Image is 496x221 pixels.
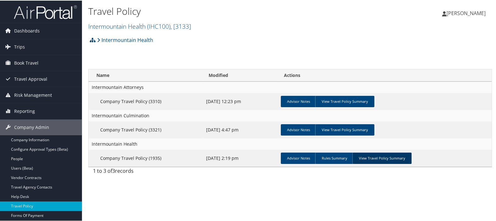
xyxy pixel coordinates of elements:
th: Modified: activate to sort column ascending [203,69,278,81]
a: Rules Summary [315,152,354,163]
a: View Travel Policy Summary [315,95,374,107]
div: 1 to 3 of records [93,166,184,177]
td: [DATE] 2:19 pm [203,149,278,166]
span: 3 [112,167,115,174]
a: View Travel Policy Summary [315,124,374,135]
th: Actions [278,69,492,81]
td: Company Travel Policy (3310) [89,92,203,109]
img: airportal-logo.png [14,4,77,19]
td: Intermountain Attorneys [89,81,492,92]
a: Advisor Notes [281,124,316,135]
a: [PERSON_NAME] [442,3,492,22]
a: Advisor Notes [281,95,316,107]
span: Company Admin [14,119,49,135]
span: , [ 3133 ] [170,21,191,30]
span: Dashboards [14,22,40,38]
td: Company Travel Policy (1935) [89,149,203,166]
a: Intermountain Health [97,33,153,46]
span: [PERSON_NAME] [447,9,486,16]
span: Reporting [14,103,35,119]
td: Intermountain Culmination [89,109,492,121]
a: View Travel Policy Summary [352,152,412,163]
td: [DATE] 12:23 pm [203,92,278,109]
span: Trips [14,38,25,54]
td: Intermountain Health [89,138,492,149]
h1: Travel Policy [88,4,357,17]
th: Name: activate to sort column ascending [89,69,203,81]
span: Travel Approval [14,71,47,86]
a: Intermountain Health [88,21,191,30]
td: Company Travel Policy (3321) [89,121,203,138]
span: Book Travel [14,55,38,70]
td: [DATE] 4:47 pm [203,121,278,138]
a: Advisor Notes [281,152,316,163]
span: Risk Management [14,87,52,102]
span: ( IHC100 ) [147,21,170,30]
